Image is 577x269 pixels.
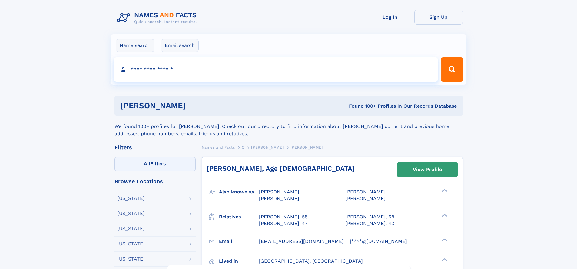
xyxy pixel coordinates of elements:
[121,102,267,109] h1: [PERSON_NAME]
[366,10,414,25] a: Log In
[259,238,344,244] span: [EMAIL_ADDRESS][DOMAIN_NAME]
[117,196,145,201] div: [US_STATE]
[413,163,442,177] div: View Profile
[114,157,196,171] label: Filters
[117,226,145,231] div: [US_STATE]
[441,57,463,82] button: Search Button
[290,145,323,150] span: [PERSON_NAME]
[219,256,259,266] h3: Lived in
[144,161,150,166] span: All
[117,257,145,261] div: [US_STATE]
[397,162,457,177] a: View Profile
[117,241,145,246] div: [US_STATE]
[440,189,448,193] div: ❯
[161,39,199,52] label: Email search
[259,214,307,220] a: [PERSON_NAME], 55
[251,145,284,150] span: [PERSON_NAME]
[242,143,244,151] a: C
[259,196,299,201] span: [PERSON_NAME]
[114,145,196,150] div: Filters
[114,116,463,137] div: We found 100+ profiles for [PERSON_NAME]. Check out our directory to find information about [PERS...
[259,189,299,195] span: [PERSON_NAME]
[440,238,448,242] div: ❯
[345,214,394,220] a: [PERSON_NAME], 68
[345,189,386,195] span: [PERSON_NAME]
[114,10,202,26] img: Logo Names and Facts
[267,103,457,109] div: Found 100+ Profiles In Our Records Database
[259,220,307,227] a: [PERSON_NAME], 47
[202,143,235,151] a: Names and Facts
[440,257,448,261] div: ❯
[207,165,355,172] a: [PERSON_NAME], Age [DEMOGRAPHIC_DATA]
[259,258,363,264] span: [GEOGRAPHIC_DATA], [GEOGRAPHIC_DATA]
[345,220,394,227] a: [PERSON_NAME], 43
[114,57,438,82] input: search input
[219,236,259,247] h3: Email
[440,213,448,217] div: ❯
[345,196,386,201] span: [PERSON_NAME]
[219,212,259,222] h3: Relatives
[114,179,196,184] div: Browse Locations
[117,211,145,216] div: [US_STATE]
[116,39,154,52] label: Name search
[219,187,259,197] h3: Also known as
[251,143,284,151] a: [PERSON_NAME]
[414,10,463,25] a: Sign Up
[242,145,244,150] span: C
